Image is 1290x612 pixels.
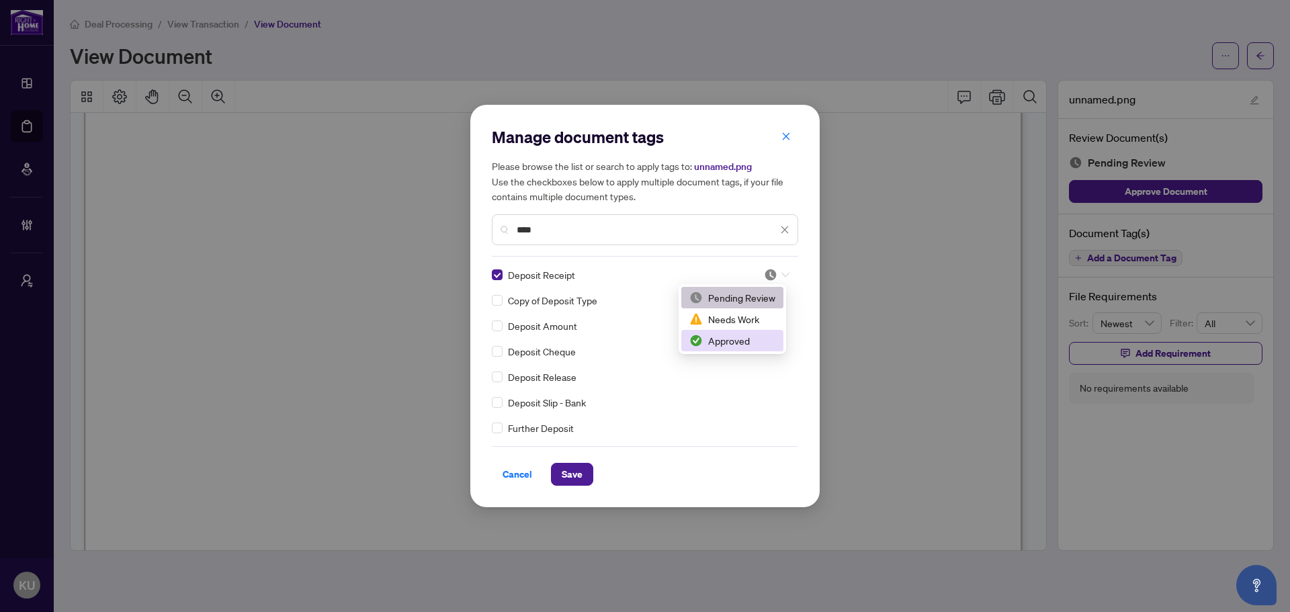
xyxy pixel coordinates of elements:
span: Deposit Cheque [508,344,576,359]
button: Save [551,463,593,486]
div: Needs Work [689,312,775,326]
div: Approved [681,330,783,351]
div: Approved [689,333,775,348]
button: Cancel [492,463,543,486]
span: unnamed.png [694,161,752,173]
div: Needs Work [681,308,783,330]
span: Copy of Deposit Type [508,293,597,308]
div: Pending Review [681,287,783,308]
span: Deposit Release [508,369,576,384]
img: status [689,291,703,304]
img: status [689,312,703,326]
h5: Please browse the list or search to apply tags to: Use the checkboxes below to apply multiple doc... [492,159,798,204]
span: Further Deposit [508,421,574,435]
span: close [781,132,791,141]
span: Pending Review [764,268,789,281]
button: Open asap [1236,565,1277,605]
span: Deposit Receipt [508,267,575,282]
span: Save [562,464,583,485]
span: close [780,225,789,234]
h2: Manage document tags [492,126,798,148]
img: status [689,334,703,347]
img: status [764,268,777,281]
span: Cancel [503,464,532,485]
div: Pending Review [689,290,775,305]
span: Deposit Amount [508,318,577,333]
span: Deposit Slip - Bank [508,395,586,410]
